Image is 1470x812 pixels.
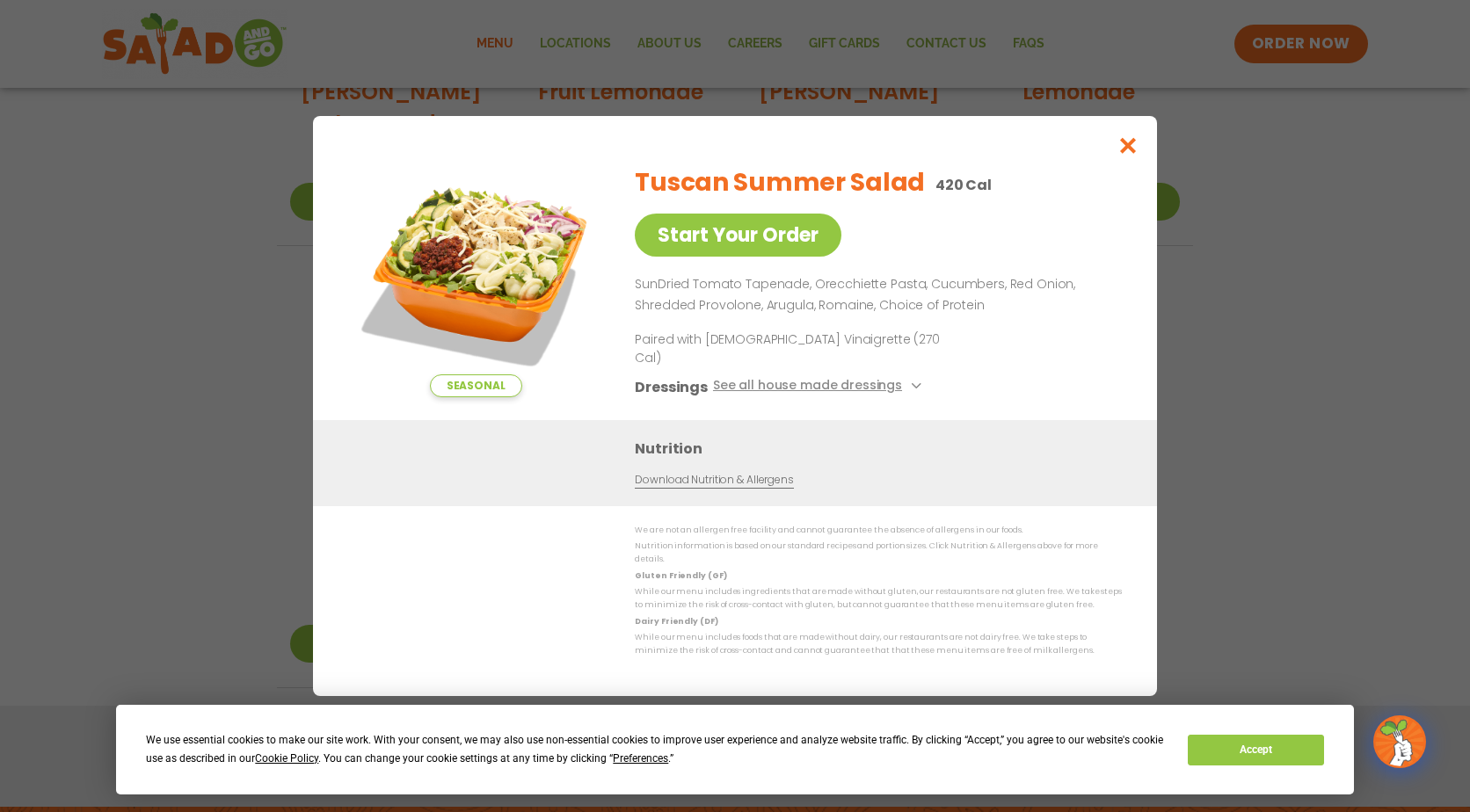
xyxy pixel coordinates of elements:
[635,274,1115,316] p: SunDried Tomato Tapenade, Orecchiette Pasta, Cucumbers, Red Onion, Shredded Provolone, Arugula, R...
[935,174,992,196] p: 420 Cal
[635,524,1122,537] p: We are not an allergen free facility and cannot guarantee the absence of allergens in our foods.
[635,472,793,489] a: Download Nutrition & Allergens
[635,438,1131,460] h3: Nutrition
[635,570,726,581] strong: Gluten Friendly (GF)
[146,731,1167,768] div: We use essential cookies to make our site work. With your consent, we may also use non-essential ...
[635,631,1122,658] p: While our menu includes foods that are made without dairy, our restaurants are not dairy free. We...
[635,585,1122,613] p: While our menu includes ingredients that are made without gluten, our restaurants are not gluten ...
[1375,717,1424,766] img: wpChatIcon
[613,752,668,765] span: Preferences
[635,164,925,201] h2: Tuscan Summer Salad
[635,214,841,257] a: Start Your Order
[116,705,1354,794] div: Cookie Consent Prompt
[635,540,1122,567] p: Nutrition information is based on our standard recipes and portion sizes. Click Nutrition & Aller...
[255,752,318,765] span: Cookie Policy
[1100,116,1157,175] button: Close modal
[353,151,599,397] img: Featured product photo for Tuscan Summer Salad
[635,330,960,367] p: Paired with [DEMOGRAPHIC_DATA] Vinaigrette (270 Cal)
[635,616,717,627] strong: Dairy Friendly (DF)
[713,376,927,398] button: See all house made dressings
[1188,735,1323,765] button: Accept
[635,376,708,398] h3: Dressings
[430,374,522,397] span: Seasonal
